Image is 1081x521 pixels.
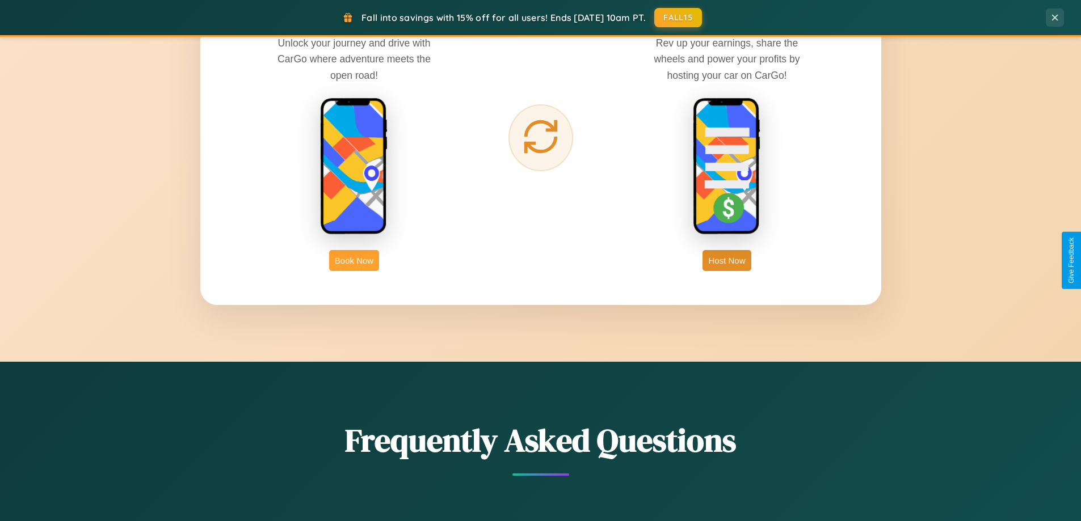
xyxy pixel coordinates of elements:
h2: Frequently Asked Questions [200,418,881,462]
img: host phone [693,98,761,236]
p: Rev up your earnings, share the wheels and power your profits by hosting your car on CarGo! [642,35,812,83]
p: Unlock your journey and drive with CarGo where adventure meets the open road! [269,35,439,83]
span: Fall into savings with 15% off for all users! Ends [DATE] 10am PT. [361,12,646,23]
button: FALL15 [654,8,702,27]
img: rent phone [320,98,388,236]
button: Book Now [329,250,379,271]
button: Host Now [703,250,751,271]
div: Give Feedback [1067,238,1075,283]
